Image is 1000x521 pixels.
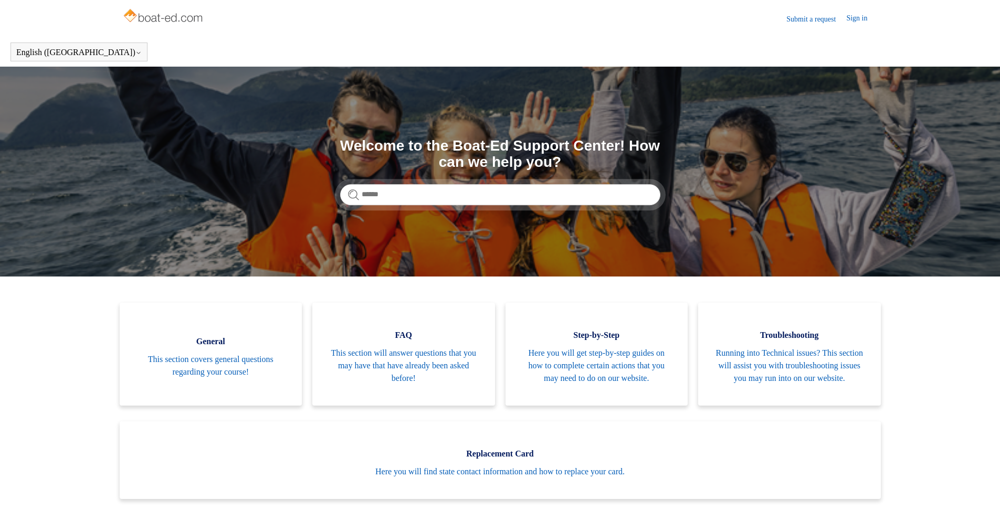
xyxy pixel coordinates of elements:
[521,347,672,385] span: Here you will get step-by-step guides on how to complete certain actions that you may need to do ...
[312,303,495,406] a: FAQ This section will answer questions that you may have that have already been asked before!
[506,303,688,406] a: Step-by-Step Here you will get step-by-step guides on how to complete certain actions that you ma...
[120,421,881,499] a: Replacement Card Here you will find state contact information and how to replace your card.
[120,303,302,406] a: General This section covers general questions regarding your course!
[122,6,206,27] img: Boat-Ed Help Center home page
[786,14,846,25] a: Submit a request
[714,329,865,342] span: Troubleshooting
[714,347,865,385] span: Running into Technical issues? This section will assist you with troubleshooting issues you may r...
[135,465,865,478] span: Here you will find state contact information and how to replace your card.
[328,329,479,342] span: FAQ
[135,353,287,378] span: This section covers general questions regarding your course!
[16,48,142,57] button: English ([GEOGRAPHIC_DATA])
[340,184,660,205] input: Search
[135,335,287,348] span: General
[521,329,672,342] span: Step-by-Step
[135,448,865,460] span: Replacement Card
[340,138,660,171] h1: Welcome to the Boat-Ed Support Center! How can we help you?
[328,347,479,385] span: This section will answer questions that you may have that have already been asked before!
[965,486,992,513] div: Live chat
[698,303,881,406] a: Troubleshooting Running into Technical issues? This section will assist you with troubleshooting ...
[846,13,878,25] a: Sign in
